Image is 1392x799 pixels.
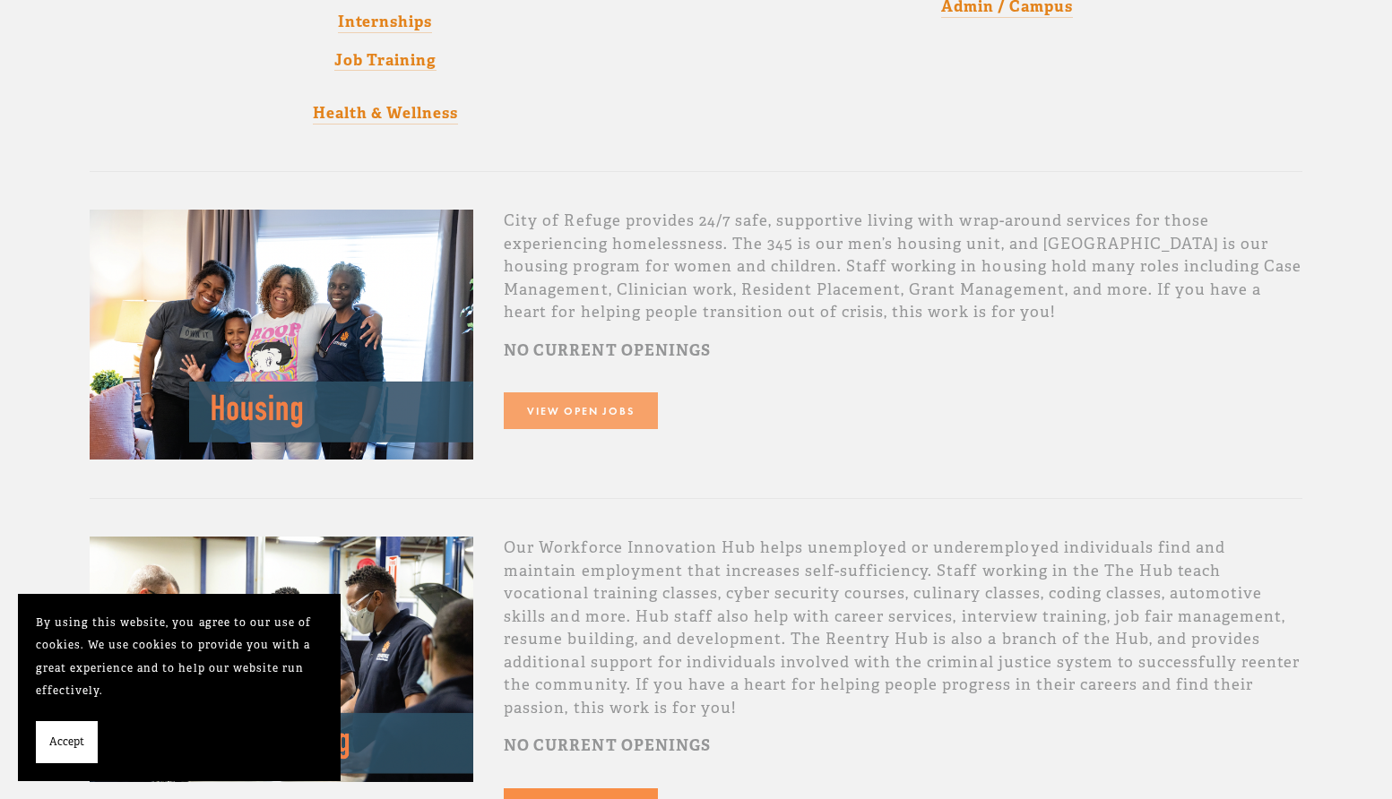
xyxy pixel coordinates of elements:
[313,103,458,123] strong: Health & Wellness
[504,735,710,755] strong: NO CURRENT OPENINGS
[18,594,341,782] section: Cookie banner
[504,340,710,360] strong: NO CURRENT OPENINGS
[36,612,323,703] p: By using this website, you agree to our use of cookies. We use cookies to provide you with a grea...
[36,721,98,764] button: Accept
[504,210,1302,324] p: City of Refuge provides 24/7 safe, supportive living with wrap-around services for those experien...
[334,51,437,72] a: Job Training
[338,13,432,33] a: Internships
[313,104,458,125] a: Health & Wellness
[49,731,84,754] span: Accept
[504,537,1302,719] p: Our Workforce Innovation Hub helps unemployed or underemployed individuals find and maintain empl...
[334,50,437,70] strong: Job Training
[338,12,432,31] strong: Internships
[504,392,657,429] a: View Open Jobs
